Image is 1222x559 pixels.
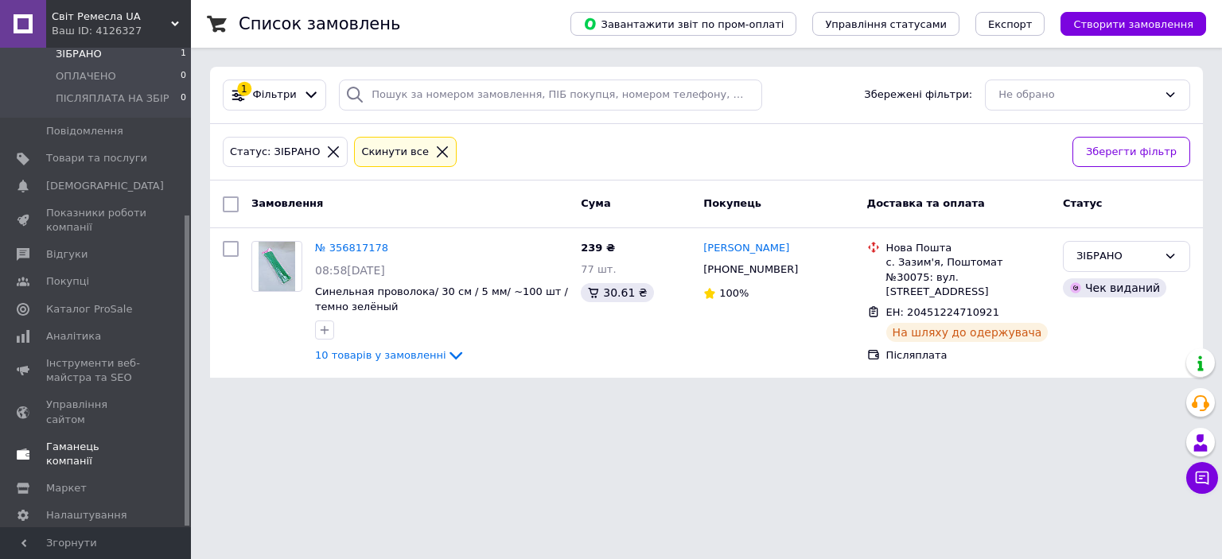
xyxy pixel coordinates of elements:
button: Завантажити звіт по пром-оплаті [570,12,796,36]
div: Нова Пошта [886,241,1050,255]
span: Інструменти веб-майстра та SEO [46,356,147,385]
button: Чат з покупцем [1186,462,1218,494]
div: 30.61 ₴ [581,283,653,302]
span: 10 товарів у замовленні [315,349,446,361]
span: Відгуки [46,247,88,262]
div: Післяплата [886,348,1050,363]
span: Покупець [703,197,761,209]
span: Створити замовлення [1073,18,1193,30]
span: Повідомлення [46,124,123,138]
span: 1 [181,47,186,61]
span: ЕН: 20451224710921 [886,306,999,318]
span: Показники роботи компанії [46,206,147,235]
span: Налаштування [46,508,127,522]
input: Пошук за номером замовлення, ПІБ покупця, номером телефону, Email, номером накладної [339,80,762,111]
span: Світ Ремесла UA [52,10,171,24]
span: Експорт [988,18,1033,30]
a: [PERSON_NAME] [703,241,789,256]
a: № 356817178 [315,242,388,254]
div: Чек виданий [1063,278,1166,297]
span: 239 ₴ [581,242,615,254]
a: Фото товару [251,241,302,292]
span: Управління сайтом [46,398,147,426]
div: ЗІБРАНО [1076,248,1158,265]
div: Не обрано [998,87,1158,103]
img: Фото товару [259,242,296,291]
span: Доставка та оплата [867,197,985,209]
span: 08:58[DATE] [315,264,385,277]
h1: Список замовлень [239,14,400,33]
span: Cума [581,197,610,209]
a: Синельная проволока/ 30 см / 5 мм/ ~100 шт / темно зелёный [315,285,568,312]
div: Статус: ЗІБРАНО [227,144,323,161]
button: Експорт [975,12,1045,36]
a: 10 товарів у замовленні [315,349,465,361]
span: ПІСЛЯПЛАТА НА ЗБІР [56,91,169,106]
a: Створити замовлення [1045,17,1206,29]
span: 77 шт. [581,263,616,275]
button: Управління статусами [812,12,959,36]
span: Аналітика [46,329,101,344]
span: Зберегти фільтр [1086,144,1177,161]
span: Покупці [46,274,89,289]
div: Ваш ID: 4126327 [52,24,191,38]
span: Гаманець компанії [46,440,147,468]
span: 100% [719,287,749,299]
div: [PHONE_NUMBER] [700,259,801,280]
span: Збережені фільтри: [864,87,972,103]
span: Фільтри [253,87,297,103]
div: На шляху до одержувача [886,323,1049,342]
span: Управління статусами [825,18,947,30]
button: Зберегти фільтр [1072,137,1190,168]
div: Cкинути все [358,144,432,161]
span: Маркет [46,481,87,495]
span: [DEMOGRAPHIC_DATA] [46,179,164,193]
span: Товари та послуги [46,151,147,165]
button: Створити замовлення [1060,12,1206,36]
span: ОПЛАЧЕНО [56,69,116,83]
span: Завантажити звіт по пром-оплаті [583,17,784,31]
div: 1 [237,82,251,96]
span: 0 [181,69,186,83]
div: с. Зазим'я, Поштомат №30075: вул. [STREET_ADDRESS] [886,255,1050,299]
span: Статус [1063,197,1103,209]
span: ЗІБРАНО [56,47,102,61]
span: Замовлення [251,197,323,209]
span: Каталог ProSale [46,302,132,316]
span: 0 [181,91,186,106]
